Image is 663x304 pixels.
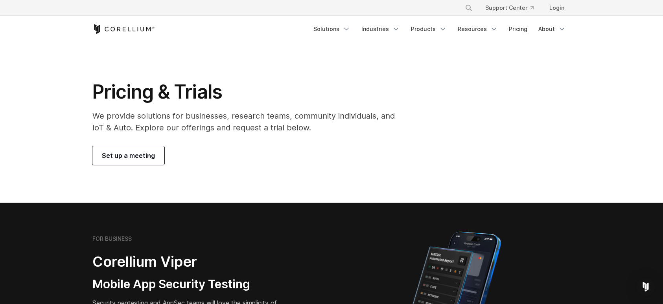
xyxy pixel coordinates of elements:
[92,146,164,165] a: Set up a meeting
[504,22,532,36] a: Pricing
[92,24,155,34] a: Corellium Home
[92,277,294,292] h3: Mobile App Security Testing
[92,80,406,104] h1: Pricing & Trials
[462,1,476,15] button: Search
[357,22,405,36] a: Industries
[92,235,132,242] h6: FOR BUSINESS
[309,22,571,36] div: Navigation Menu
[102,151,155,160] span: Set up a meeting
[543,1,571,15] a: Login
[406,22,451,36] a: Products
[92,110,406,134] p: We provide solutions for businesses, research teams, community individuals, and IoT & Auto. Explo...
[479,1,540,15] a: Support Center
[309,22,355,36] a: Solutions
[453,22,503,36] a: Resources
[92,253,294,271] h2: Corellium Viper
[534,22,571,36] a: About
[636,277,655,296] div: Open Intercom Messenger
[455,1,571,15] div: Navigation Menu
